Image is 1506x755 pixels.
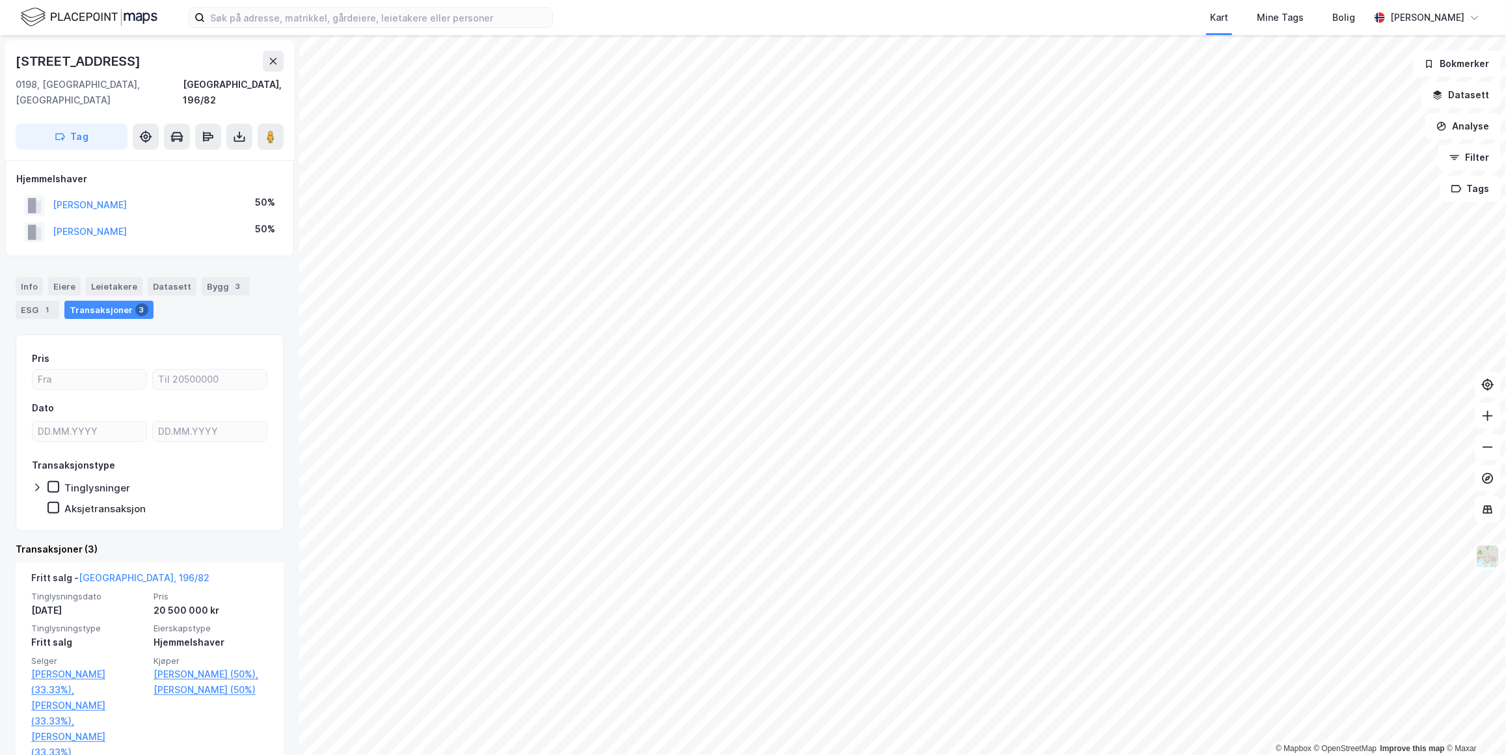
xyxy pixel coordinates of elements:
[154,666,268,682] a: [PERSON_NAME] (50%),
[31,603,146,618] div: [DATE]
[64,502,146,515] div: Aksjetransaksjon
[1475,544,1500,569] img: Z
[153,422,267,441] input: DD.MM.YYYY
[1332,10,1355,25] div: Bolig
[79,572,209,583] a: [GEOGRAPHIC_DATA], 196/82
[32,400,54,416] div: Dato
[33,370,146,389] input: Fra
[202,277,250,295] div: Bygg
[1421,82,1501,108] button: Datasett
[154,635,268,650] div: Hjemmelshaver
[1257,10,1304,25] div: Mine Tags
[154,682,268,698] a: [PERSON_NAME] (50%)
[16,124,128,150] button: Tag
[1390,10,1464,25] div: [PERSON_NAME]
[16,301,59,319] div: ESG
[148,277,196,295] div: Datasett
[33,422,146,441] input: DD.MM.YYYY
[153,370,267,389] input: Til 20500000
[32,458,115,473] div: Transaksjonstype
[1413,51,1501,77] button: Bokmerker
[21,6,157,29] img: logo.f888ab2527a4732fd821a326f86c7f29.svg
[86,277,142,295] div: Leietakere
[1425,113,1501,139] button: Analyse
[255,195,275,210] div: 50%
[31,635,146,650] div: Fritt salg
[1210,10,1228,25] div: Kart
[16,51,143,72] div: [STREET_ADDRESS]
[31,623,146,634] span: Tinglysningstype
[31,591,146,602] span: Tinglysningsdato
[32,351,49,366] div: Pris
[154,591,268,602] span: Pris
[1314,744,1377,753] a: OpenStreetMap
[1438,144,1501,171] button: Filter
[16,277,43,295] div: Info
[64,301,154,319] div: Transaksjoner
[16,171,283,187] div: Hjemmelshaver
[1276,744,1311,753] a: Mapbox
[154,603,268,618] div: 20 500 000 kr
[31,655,146,666] span: Selger
[16,77,183,108] div: 0198, [GEOGRAPHIC_DATA], [GEOGRAPHIC_DATA]
[205,8,552,27] input: Søk på adresse, matrikkel, gårdeiere, leietakere eller personer
[232,280,245,293] div: 3
[41,303,54,316] div: 1
[1441,693,1506,755] div: Kontrollprogram for chat
[16,542,284,557] div: Transaksjoner (3)
[255,221,275,237] div: 50%
[31,698,146,729] a: [PERSON_NAME] (33.33%),
[154,623,268,634] span: Eierskapstype
[135,303,148,316] div: 3
[64,482,130,494] div: Tinglysninger
[183,77,284,108] div: [GEOGRAPHIC_DATA], 196/82
[1440,176,1501,202] button: Tags
[31,570,209,591] div: Fritt salg -
[31,666,146,698] a: [PERSON_NAME] (33.33%),
[154,655,268,666] span: Kjøper
[48,277,81,295] div: Eiere
[1441,693,1506,755] iframe: Chat Widget
[1380,744,1445,753] a: Improve this map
